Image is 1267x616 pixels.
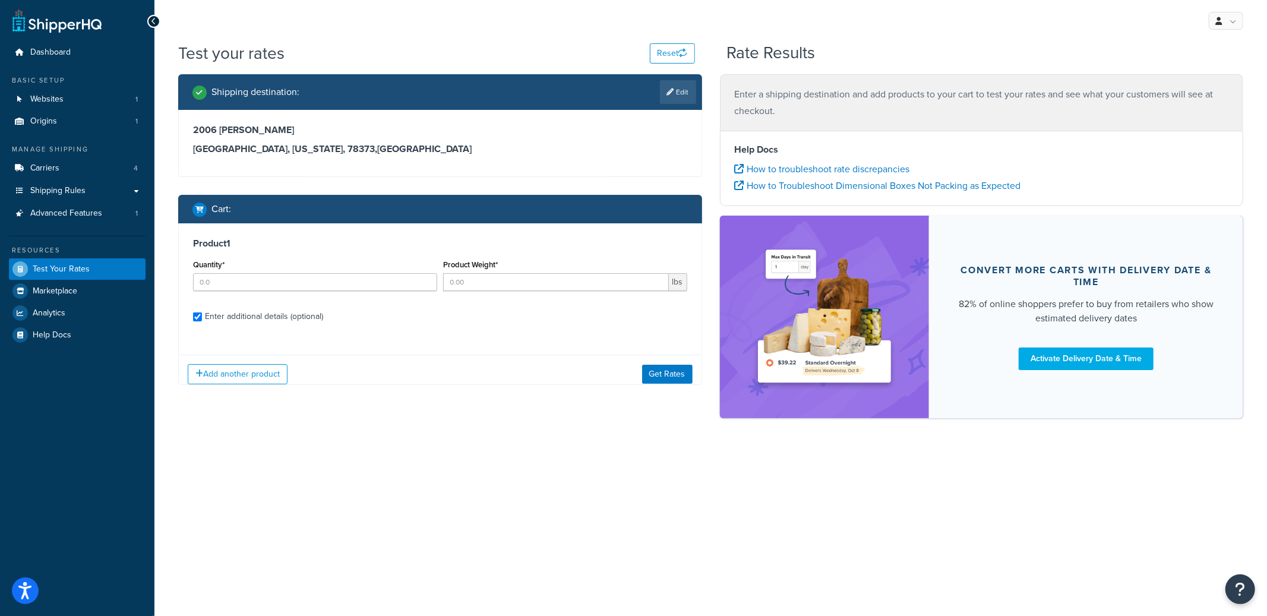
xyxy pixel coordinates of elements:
[9,245,146,255] div: Resources
[958,297,1215,326] div: 82% of online shoppers prefer to buy from retailers who show estimated delivery dates
[33,330,71,340] span: Help Docs
[9,75,146,86] div: Basic Setup
[443,260,498,269] label: Product Weight*
[193,124,687,136] h3: 2006 [PERSON_NAME]
[9,89,146,110] li: Websites
[735,86,1229,119] p: Enter a shipping destination and add products to your cart to test your rates and see what your c...
[30,116,57,127] span: Origins
[650,43,695,64] button: Reset
[9,110,146,132] li: Origins
[642,365,693,384] button: Get Rates
[30,186,86,196] span: Shipping Rules
[193,312,202,321] input: Enter additional details (optional)
[135,116,138,127] span: 1
[135,94,138,105] span: 1
[9,89,146,110] a: Websites1
[9,302,146,324] a: Analytics
[193,273,437,291] input: 0.0
[9,144,146,154] div: Manage Shipping
[33,286,77,296] span: Marketplace
[9,157,146,179] li: Carriers
[1225,574,1255,604] button: Open Resource Center
[193,260,225,269] label: Quantity*
[188,364,287,384] button: Add another product
[178,42,285,65] h1: Test your rates
[30,209,102,219] span: Advanced Features
[9,324,146,346] a: Help Docs
[9,180,146,202] a: Shipping Rules
[211,87,299,97] h2: Shipping destination :
[726,44,815,62] h2: Rate Results
[33,264,90,274] span: Test Your Rates
[193,143,687,155] h3: [GEOGRAPHIC_DATA], [US_STATE], 78373 , [GEOGRAPHIC_DATA]
[443,273,669,291] input: 0.00
[33,308,65,318] span: Analytics
[135,209,138,219] span: 1
[9,258,146,280] a: Test Your Rates
[660,80,696,104] a: Edit
[735,162,910,176] a: How to troubleshoot rate discrepancies
[750,233,899,400] img: feature-image-ddt-36eae7f7280da8017bfb280eaccd9c446f90b1fe08728e4019434db127062ab4.png
[9,42,146,64] a: Dashboard
[9,203,146,225] a: Advanced Features1
[205,308,323,325] div: Enter additional details (optional)
[735,179,1021,192] a: How to Troubleshoot Dimensional Boxes Not Packing as Expected
[211,204,231,214] h2: Cart :
[30,163,59,173] span: Carriers
[735,143,1229,157] h4: Help Docs
[30,94,64,105] span: Websites
[1019,348,1154,370] a: Activate Delivery Date & Time
[30,48,71,58] span: Dashboard
[9,110,146,132] a: Origins1
[958,264,1215,288] div: Convert more carts with delivery date & time
[9,280,146,302] a: Marketplace
[669,273,687,291] span: lbs
[9,203,146,225] li: Advanced Features
[193,238,687,249] h3: Product 1
[9,157,146,179] a: Carriers4
[134,163,138,173] span: 4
